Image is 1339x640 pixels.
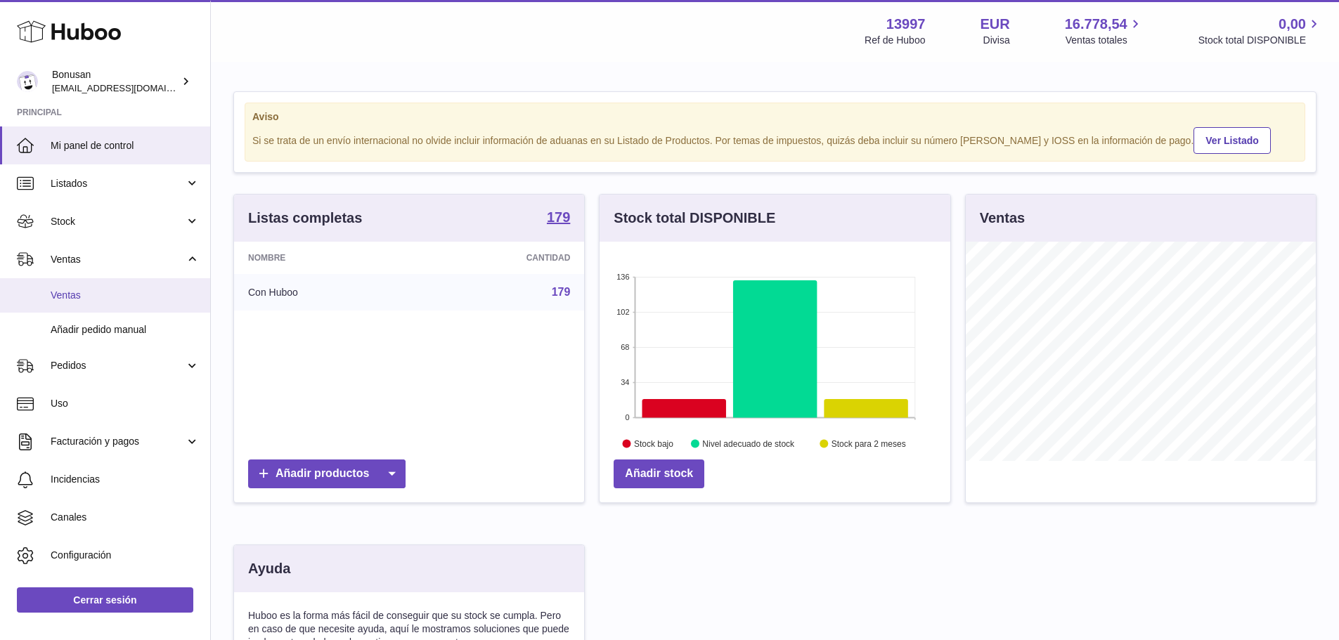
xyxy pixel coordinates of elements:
[51,253,185,266] span: Ventas
[616,273,629,281] text: 136
[51,549,200,562] span: Configuración
[248,209,362,228] h3: Listas completas
[17,71,38,92] img: internalAdmin-13997@internal.huboo.com
[51,139,200,152] span: Mi panel de control
[52,82,207,93] span: [EMAIL_ADDRESS][DOMAIN_NAME]
[51,215,185,228] span: Stock
[552,286,571,298] a: 179
[616,308,629,316] text: 102
[1066,34,1144,47] span: Ventas totales
[634,439,673,449] text: Stock bajo
[51,473,200,486] span: Incidencias
[252,110,1298,124] strong: Aviso
[51,323,200,337] span: Añadir pedido manual
[51,397,200,410] span: Uso
[703,439,796,449] text: Nivel adecuado de stock
[547,210,570,227] a: 179
[983,34,1010,47] div: Divisa
[980,209,1025,228] h3: Ventas
[621,378,630,386] text: 34
[51,177,185,190] span: Listados
[1194,127,1270,154] a: Ver Listado
[234,242,416,274] th: Nombre
[1198,15,1322,47] a: 0,00 Stock total DISPONIBLE
[886,15,926,34] strong: 13997
[980,15,1009,34] strong: EUR
[51,435,185,448] span: Facturación y pagos
[248,559,290,578] h3: Ayuda
[621,343,630,351] text: 68
[17,587,193,613] a: Cerrar sesión
[252,125,1298,154] div: Si se trata de un envío internacional no olvide incluir información de aduanas en su Listado de P...
[832,439,906,449] text: Stock para 2 meses
[51,511,200,524] span: Canales
[626,413,630,422] text: 0
[1065,15,1144,47] a: 16.778,54 Ventas totales
[416,242,585,274] th: Cantidad
[51,359,185,372] span: Pedidos
[1279,15,1306,34] span: 0,00
[614,209,775,228] h3: Stock total DISPONIBLE
[547,210,570,224] strong: 179
[248,459,406,488] a: Añadir productos
[1065,15,1127,34] span: 16.778,54
[51,289,200,302] span: Ventas
[865,34,925,47] div: Ref de Huboo
[1198,34,1322,47] span: Stock total DISPONIBLE
[52,68,179,95] div: Bonusan
[614,459,704,488] a: Añadir stock
[234,274,416,311] td: Con Huboo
